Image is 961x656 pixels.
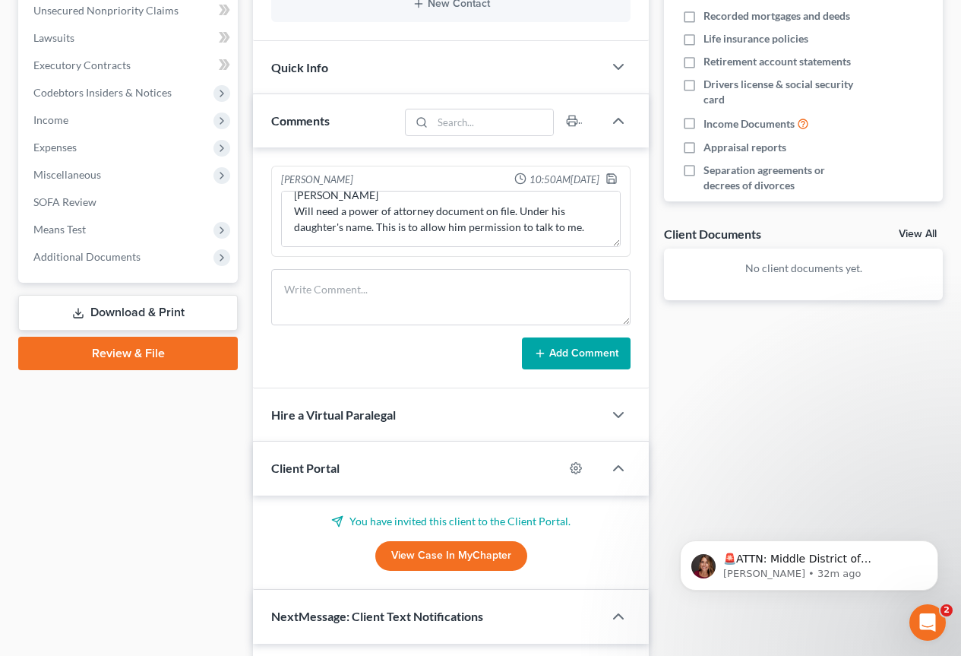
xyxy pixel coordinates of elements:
[33,250,141,263] span: Additional Documents
[703,77,860,107] span: Drivers license & social security card
[940,604,953,616] span: 2
[271,461,340,475] span: Client Portal
[703,163,860,193] span: Separation agreements or decrees of divorces
[664,226,761,242] div: Client Documents
[657,509,961,615] iframe: Intercom notifications message
[33,223,86,236] span: Means Test
[522,338,631,369] button: Add Comment
[271,407,396,422] span: Hire a Virtual Paralegal
[271,514,631,529] p: You have invited this client to the Client Portal.
[18,337,238,370] a: Review & File
[33,113,68,126] span: Income
[281,173,353,188] div: [PERSON_NAME]
[33,86,172,99] span: Codebtors Insiders & Notices
[676,261,931,276] p: No client documents yet.
[21,52,238,79] a: Executory Contracts
[33,141,77,154] span: Expenses
[703,54,851,69] span: Retirement account statements
[703,140,786,155] span: Appraisal reports
[703,116,795,132] span: Income Documents
[703,31,808,46] span: Life insurance policies
[703,8,850,24] span: Recorded mortgages and deeds
[33,195,96,208] span: SOFA Review
[433,109,554,135] input: Search...
[271,60,328,74] span: Quick Info
[21,24,238,52] a: Lawsuits
[909,604,946,641] iframe: Intercom live chat
[271,113,330,128] span: Comments
[21,189,238,216] a: SOFA Review
[33,4,179,17] span: Unsecured Nonpriority Claims
[33,31,74,44] span: Lawsuits
[529,173,599,187] span: 10:50AM[DATE]
[33,168,101,181] span: Miscellaneous
[375,541,527,572] a: View Case in MyChapter
[899,229,937,239] a: View All
[271,609,483,623] span: NextMessage: Client Text Notifications
[18,295,238,331] a: Download & Print
[33,59,131,71] span: Executory Contracts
